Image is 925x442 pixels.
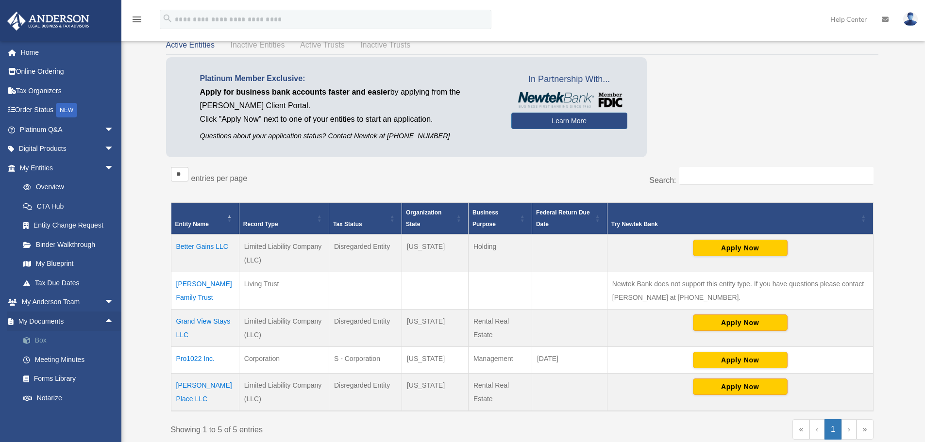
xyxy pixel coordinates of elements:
img: NewtekBankLogoSM.png [516,92,622,108]
img: User Pic [903,12,918,26]
th: Record Type: Activate to sort [239,203,329,235]
td: Rental Real Estate [468,374,532,411]
td: Management [468,347,532,374]
td: Disregarded Entity [329,234,402,272]
p: Questions about your application status? Contact Newtek at [PHONE_NUMBER] [200,130,497,142]
a: CTA Hub [14,196,124,216]
td: [US_STATE] [402,347,468,374]
span: arrow_drop_down [104,139,124,159]
td: Limited Liability Company (LLC) [239,374,329,411]
a: menu [131,17,143,25]
a: Tax Due Dates [14,273,124,293]
i: menu [131,14,143,25]
p: Platinum Member Exclusive: [200,72,497,85]
span: Inactive Trusts [360,41,410,49]
a: Overview [14,178,119,197]
label: Search: [649,176,676,184]
th: Federal Return Due Date: Activate to sort [532,203,607,235]
a: Meeting Minutes [14,350,129,369]
span: Record Type [243,221,278,228]
button: Apply Now [693,378,788,395]
a: My Entitiesarrow_drop_down [7,158,124,178]
span: Entity Name [175,221,209,228]
a: Digital Productsarrow_drop_down [7,139,129,159]
td: Pro1022 Inc. [171,347,239,374]
th: Business Purpose: Activate to sort [468,203,532,235]
td: Living Trust [239,272,329,310]
a: Binder Walkthrough [14,235,124,254]
div: NEW [56,103,77,117]
span: Inactive Entities [230,41,285,49]
td: Better Gains LLC [171,234,239,272]
th: Entity Name: Activate to invert sorting [171,203,239,235]
td: [DATE] [532,347,607,374]
td: Limited Liability Company (LLC) [239,234,329,272]
button: Apply Now [693,352,788,368]
a: First [792,419,809,440]
td: Disregarded Entity [329,374,402,411]
div: Try Newtek Bank [611,218,858,230]
i: search [162,13,173,24]
a: Previous [809,419,824,440]
a: Platinum Q&Aarrow_drop_down [7,120,129,139]
span: arrow_drop_up [104,311,124,331]
span: Organization State [406,209,441,228]
td: [US_STATE] [402,310,468,347]
button: Apply Now [693,314,788,331]
td: Grand View Stays LLC [171,310,239,347]
span: Apply for business bank accounts faster and easier [200,88,390,96]
td: [PERSON_NAME] Family Trust [171,272,239,310]
span: Active Trusts [300,41,345,49]
a: Entity Change Request [14,216,124,235]
a: Home [7,43,129,62]
div: Showing 1 to 5 of 5 entries [171,419,515,437]
label: entries per page [191,174,248,182]
span: arrow_drop_down [104,408,124,427]
th: Organization State: Activate to sort [402,203,468,235]
td: Rental Real Estate [468,310,532,347]
span: Business Purpose [472,209,498,228]
a: Order StatusNEW [7,100,129,120]
td: Limited Liability Company (LLC) [239,310,329,347]
td: Newtek Bank does not support this entity type. If you have questions please contact [PERSON_NAME]... [607,272,873,310]
a: My Blueprint [14,254,124,274]
span: In Partnership With... [511,72,627,87]
td: [PERSON_NAME] Place LLC [171,374,239,411]
span: Tax Status [333,221,362,228]
a: Notarize [14,388,129,408]
span: Federal Return Due Date [536,209,590,228]
td: S - Corporation [329,347,402,374]
th: Try Newtek Bank : Activate to sort [607,203,873,235]
a: 1 [824,419,841,440]
td: Corporation [239,347,329,374]
td: Disregarded Entity [329,310,402,347]
span: Active Entities [166,41,215,49]
td: [US_STATE] [402,234,468,272]
a: My Documentsarrow_drop_up [7,311,129,331]
a: Learn More [511,113,627,129]
span: arrow_drop_down [104,120,124,140]
td: Holding [468,234,532,272]
a: My Anderson Teamarrow_drop_down [7,293,129,312]
span: arrow_drop_down [104,158,124,178]
p: Click "Apply Now" next to one of your entities to start an application. [200,113,497,126]
button: Apply Now [693,240,788,256]
a: Forms Library [14,369,129,389]
a: Online Ordering [7,62,129,82]
th: Tax Status: Activate to sort [329,203,402,235]
img: Anderson Advisors Platinum Portal [4,12,92,31]
p: by applying from the [PERSON_NAME] Client Portal. [200,85,497,113]
td: [US_STATE] [402,374,468,411]
a: Tax Organizers [7,81,129,100]
span: arrow_drop_down [104,293,124,312]
a: Online Learningarrow_drop_down [7,408,129,427]
a: Box [14,331,129,350]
